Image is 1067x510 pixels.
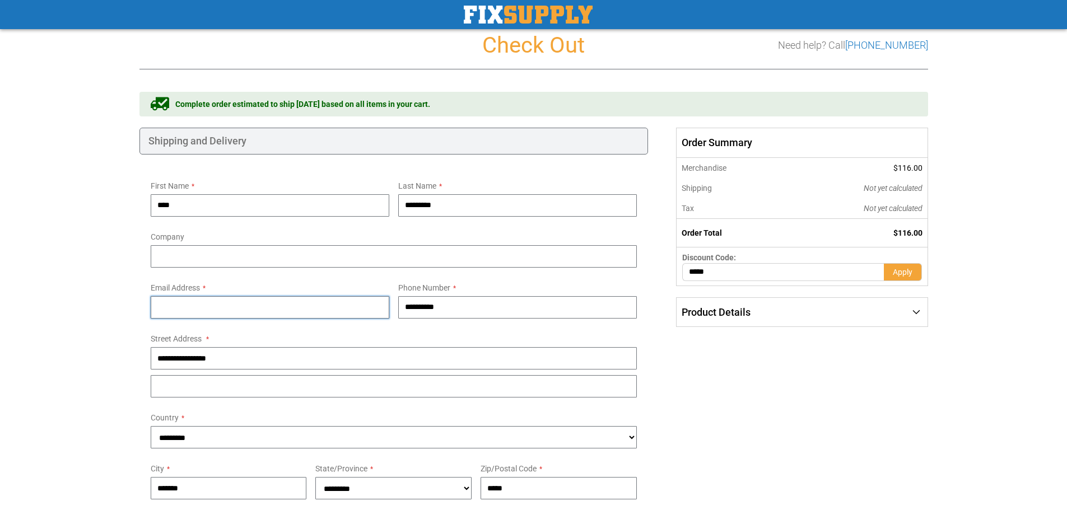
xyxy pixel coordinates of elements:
[682,253,736,262] span: Discount Code:
[398,181,436,190] span: Last Name
[151,232,184,241] span: Company
[864,184,922,193] span: Not yet calculated
[464,6,593,24] a: store logo
[893,163,922,172] span: $116.00
[139,33,928,58] h1: Check Out
[151,181,189,190] span: First Name
[893,228,922,237] span: $116.00
[845,39,928,51] a: [PHONE_NUMBER]
[139,128,649,155] div: Shipping and Delivery
[676,128,928,158] span: Order Summary
[398,283,450,292] span: Phone Number
[682,228,722,237] strong: Order Total
[151,464,164,473] span: City
[481,464,537,473] span: Zip/Postal Code
[151,334,202,343] span: Street Address
[778,40,928,51] h3: Need help? Call
[315,464,367,473] span: State/Province
[893,268,912,277] span: Apply
[677,198,788,219] th: Tax
[682,306,751,318] span: Product Details
[864,204,922,213] span: Not yet calculated
[464,6,593,24] img: Fix Industrial Supply
[884,263,922,281] button: Apply
[682,184,712,193] span: Shipping
[175,99,430,110] span: Complete order estimated to ship [DATE] based on all items in your cart.
[151,283,200,292] span: Email Address
[677,158,788,178] th: Merchandise
[151,413,179,422] span: Country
